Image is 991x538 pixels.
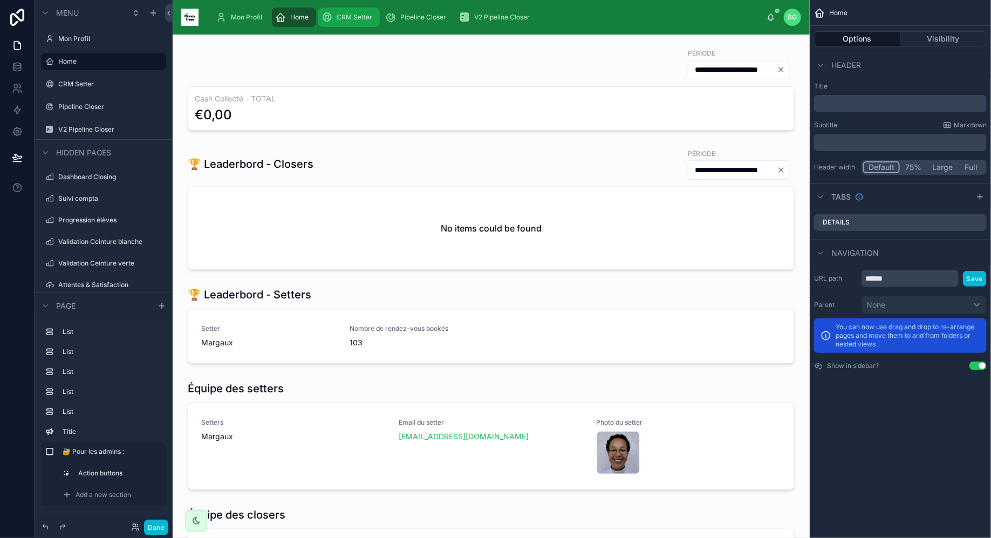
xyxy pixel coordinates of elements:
[337,13,372,22] span: CRM Setter
[863,161,900,173] button: Default
[862,296,987,314] button: None
[58,216,164,224] label: Progression élèves
[814,82,987,91] label: Title
[58,194,164,203] label: Suivi compta
[901,31,987,46] button: Visibility
[814,163,857,172] label: Header width
[900,161,927,173] button: 75%
[78,469,160,478] label: Action buttons
[788,13,797,22] span: BG
[823,218,850,227] label: Details
[831,248,879,258] span: Navigation
[927,161,958,173] button: Large
[814,274,857,283] label: URL path
[63,328,162,336] label: List
[290,13,309,22] span: Home
[400,13,446,22] span: Pipeline Closer
[836,323,980,349] p: You can now use drag and drop to re-arrange pages and move them to and from folders or nested views
[829,9,848,17] span: Home
[231,13,262,22] span: Mon Profil
[76,491,131,499] span: Add a new section
[63,447,162,456] label: 🔐 Pour les admins :
[814,134,987,151] div: scrollable content
[58,237,164,246] label: Validation Ceinture blanche
[58,173,164,181] label: Dashboard Closing
[144,520,168,535] button: Done
[814,95,987,112] div: scrollable content
[58,259,164,268] label: Validation Ceinture verte
[63,407,162,416] label: List
[958,161,985,173] button: Full
[954,121,987,130] span: Markdown
[63,387,162,396] label: List
[58,125,164,134] label: V2 Pipeline Closer
[943,121,987,130] a: Markdown
[63,427,162,436] label: Title
[866,299,885,310] span: None
[56,147,111,158] span: Hidden pages
[58,281,164,289] label: Attentes & Satisfaction
[474,13,530,22] span: V2 Pipeline Closer
[56,8,79,18] span: Menu
[56,301,76,311] span: Page
[181,9,199,26] img: App logo
[63,348,162,356] label: List
[814,31,901,46] button: Options
[58,35,164,43] label: Mon Profil
[814,301,857,309] label: Parent
[58,103,164,111] label: Pipeline Closer
[272,8,316,27] a: Home
[213,8,270,27] a: Mon Profil
[831,192,851,202] span: Tabs
[58,80,164,88] label: CRM Setter
[35,318,173,516] div: scrollable content
[831,60,861,71] span: Header
[382,8,454,27] a: Pipeline Closer
[814,121,837,130] label: Subtitle
[207,5,767,29] div: scrollable content
[963,271,987,287] button: Save
[318,8,380,27] a: CRM Setter
[63,367,162,376] label: List
[58,57,160,66] label: Home
[456,8,537,27] a: V2 Pipeline Closer
[827,362,879,370] label: Show in sidebar?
